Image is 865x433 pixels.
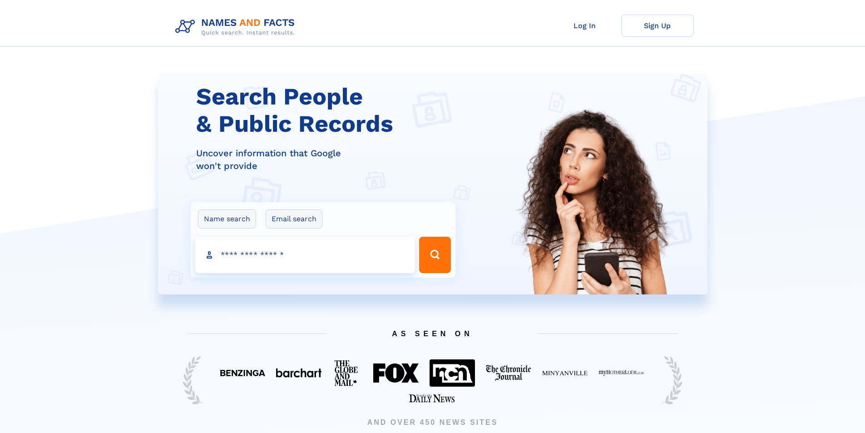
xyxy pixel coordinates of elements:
[172,15,302,39] img: Logo Names and Facts
[430,359,475,386] img: Featured on NCN
[332,358,362,388] img: Featured on The Globe And Mail
[196,83,461,138] h1: Search People & Public Records
[409,394,455,403] img: Featured on Starkville Daily News
[195,237,415,273] input: search input
[174,417,692,428] span: AND OVER 450 NEWS SITES
[598,370,644,376] img: Featured on My Mother Lode
[373,363,419,383] img: Featured on FOX 40
[220,370,265,376] img: Featured on Benzinga
[266,209,322,229] label: Email search
[419,237,451,273] button: Search Button
[486,365,531,381] img: Featured on The Chronicle Journal
[510,107,678,340] img: Search People and Public records
[174,319,692,349] span: AS SEEN ON
[198,209,256,229] label: Name search
[549,15,621,37] a: Log In
[621,15,694,37] a: Sign Up
[542,370,588,376] img: Featured on Minyanville
[276,368,321,377] img: Featured on BarChart
[196,147,461,172] div: Uncover information that Google won't provide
